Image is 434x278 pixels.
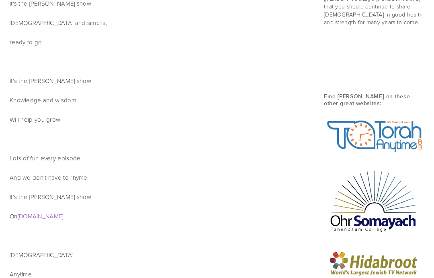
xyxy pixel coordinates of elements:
[324,93,424,107] h3: Find [PERSON_NAME] on these other great websites:
[10,154,304,163] p: Lots of fun every episode
[18,212,63,220] a: [DOMAIN_NAME]
[10,173,304,183] p: And we don’t have to rhyme
[10,76,304,86] p: It’s the [PERSON_NAME] show
[10,212,304,221] p: On
[10,18,304,28] p: [DEMOGRAPHIC_DATA] and simcha,
[10,192,304,202] p: It’s the [PERSON_NAME] show
[10,37,304,47] p: ready to go
[10,95,304,105] p: Knowledge and wisdom
[10,250,304,260] p: [DEMOGRAPHIC_DATA]
[324,165,424,235] img: OhrSomayach Logo
[324,116,424,156] img: TorahAnytimeAlpha.jpg
[10,115,304,124] p: Will help you grow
